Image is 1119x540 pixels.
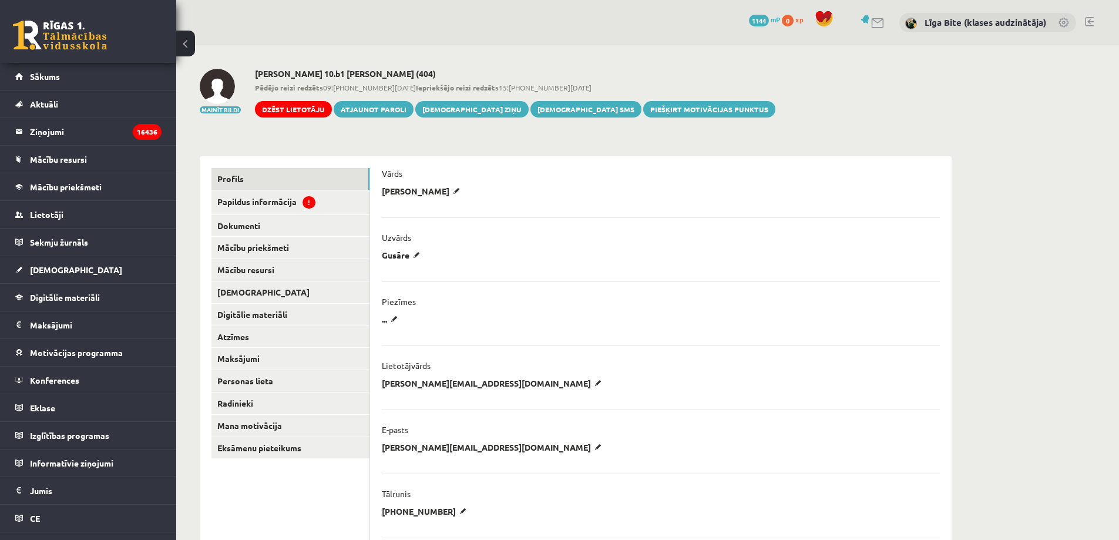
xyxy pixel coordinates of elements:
[382,360,431,371] p: Lietotājvārds
[255,83,323,92] b: Pēdējo reizi redzēts
[15,311,162,338] a: Maksājumi
[30,513,40,524] span: CE
[211,259,369,281] a: Mācību resursi
[200,69,235,104] img: Gabriela Gusāre
[782,15,809,24] a: 0 xp
[30,458,113,468] span: Informatīvie ziņojumi
[382,232,411,243] p: Uzvārds
[30,154,87,165] span: Mācību resursi
[13,21,107,50] a: Rīgas 1. Tālmācības vidusskola
[15,422,162,449] a: Izglītības programas
[30,347,123,358] span: Motivācijas programma
[211,370,369,392] a: Personas lieta
[15,339,162,366] a: Motivācijas programma
[30,292,100,303] span: Digitālie materiāli
[771,15,780,24] span: mP
[15,90,162,118] a: Aktuāli
[211,237,369,259] a: Mācību priekšmeti
[15,367,162,394] a: Konferences
[30,209,63,220] span: Lietotāji
[15,118,162,145] a: Ziņojumi16436
[200,106,241,113] button: Mainīt bildi
[303,196,315,209] span: !
[382,424,408,435] p: E-pasts
[382,250,424,260] p: Gusāre
[382,506,471,516] p: [PHONE_NUMBER]
[15,505,162,532] a: CE
[795,15,803,24] span: xp
[643,101,775,118] a: Piešķirt motivācijas punktus
[15,63,162,90] a: Sākums
[255,82,775,93] span: 09:[PHONE_NUMBER][DATE] 15:[PHONE_NUMBER][DATE]
[211,415,369,437] a: Mana motivācija
[211,215,369,237] a: Dokumenti
[15,201,162,228] a: Lietotāji
[30,403,55,413] span: Eklase
[530,101,641,118] a: [DEMOGRAPHIC_DATA] SMS
[30,375,79,385] span: Konferences
[905,18,917,29] img: Līga Bite (klases audzinātāja)
[382,488,411,499] p: Tālrunis
[30,99,58,109] span: Aktuāli
[30,430,109,441] span: Izglītības programas
[416,83,499,92] b: Iepriekšējo reizi redzēts
[211,348,369,370] a: Maksājumi
[255,101,332,118] a: Dzēst lietotāju
[211,168,369,190] a: Profils
[15,173,162,200] a: Mācību priekšmeti
[133,124,162,140] i: 16436
[30,237,88,247] span: Sekmju žurnāls
[382,186,464,196] p: [PERSON_NAME]
[782,15,794,26] span: 0
[15,256,162,283] a: [DEMOGRAPHIC_DATA]
[749,15,769,26] span: 1144
[15,284,162,311] a: Digitālie materiāli
[334,101,414,118] a: Atjaunot paroli
[925,16,1046,28] a: Līga Bite (klases audzinātāja)
[382,314,402,324] p: ...
[382,168,402,179] p: Vārds
[211,281,369,303] a: [DEMOGRAPHIC_DATA]
[15,394,162,421] a: Eklase
[30,71,60,82] span: Sākums
[30,311,162,338] legend: Maksājumi
[30,182,102,192] span: Mācību priekšmeti
[749,15,780,24] a: 1144 mP
[15,477,162,504] a: Jumis
[15,229,162,256] a: Sekmju žurnāls
[255,69,775,79] h2: [PERSON_NAME] 10.b1 [PERSON_NAME] (404)
[211,393,369,414] a: Radinieki
[15,450,162,477] a: Informatīvie ziņojumi
[415,101,529,118] a: [DEMOGRAPHIC_DATA] ziņu
[15,146,162,173] a: Mācību resursi
[211,326,369,348] a: Atzīmes
[30,485,52,496] span: Jumis
[211,190,369,214] a: Papildus informācija!
[211,437,369,459] a: Eksāmenu pieteikums
[382,442,606,452] p: [PERSON_NAME][EMAIL_ADDRESS][DOMAIN_NAME]
[30,264,122,275] span: [DEMOGRAPHIC_DATA]
[211,304,369,326] a: Digitālie materiāli
[382,296,416,307] p: Piezīmes
[382,378,606,388] p: [PERSON_NAME][EMAIL_ADDRESS][DOMAIN_NAME]
[30,118,162,145] legend: Ziņojumi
